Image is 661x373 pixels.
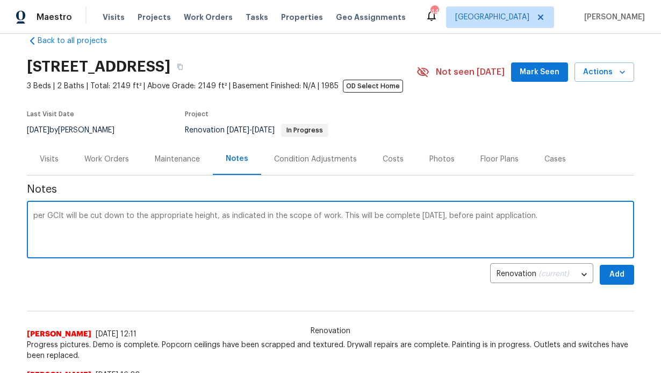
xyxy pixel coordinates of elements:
[103,12,125,23] span: Visits
[185,111,209,117] span: Project
[27,184,634,195] span: Notes
[84,154,129,165] div: Work Orders
[608,268,626,281] span: Add
[600,265,634,285] button: Add
[96,330,136,338] span: [DATE] 12:11
[429,154,455,165] div: Photos
[336,12,406,23] span: Geo Assignments
[538,270,569,278] span: (current)
[252,126,275,134] span: [DATE]
[281,12,323,23] span: Properties
[520,66,559,79] span: Mark Seen
[27,329,91,340] span: [PERSON_NAME]
[304,326,357,336] span: Renovation
[227,126,275,134] span: -
[436,67,505,78] span: Not seen [DATE]
[455,12,529,23] span: [GEOGRAPHIC_DATA]
[343,80,403,93] span: OD Select Home
[27,61,170,72] h2: [STREET_ADDRESS]
[574,62,634,82] button: Actions
[40,154,59,165] div: Visits
[184,12,233,23] span: Work Orders
[27,81,416,92] span: 3 Beds | 2 Baths | Total: 2149 ft² | Above Grade: 2149 ft² | Basement Finished: N/A | 1985
[246,13,268,21] span: Tasks
[27,111,74,117] span: Last Visit Date
[226,153,248,164] div: Notes
[480,154,519,165] div: Floor Plans
[227,126,249,134] span: [DATE]
[33,212,628,250] textarea: per GCIt will be cut down to the appropriate height, as indicated in the scope of work. This will...
[383,154,404,165] div: Costs
[27,126,49,134] span: [DATE]
[490,262,593,288] div: Renovation (current)
[37,12,72,23] span: Maestro
[282,127,327,133] span: In Progress
[27,36,130,46] a: Back to all projects
[138,12,171,23] span: Projects
[580,12,645,23] span: [PERSON_NAME]
[274,154,357,165] div: Condition Adjustments
[185,126,328,134] span: Renovation
[511,62,568,82] button: Mark Seen
[170,57,190,76] button: Copy Address
[583,66,626,79] span: Actions
[155,154,200,165] div: Maintenance
[430,6,438,17] div: 44
[27,124,127,137] div: by [PERSON_NAME]
[27,340,634,361] span: Progress pictures. Demo is complete. Popcorn ceilings have been scrapped and textured. Drywall re...
[544,154,566,165] div: Cases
